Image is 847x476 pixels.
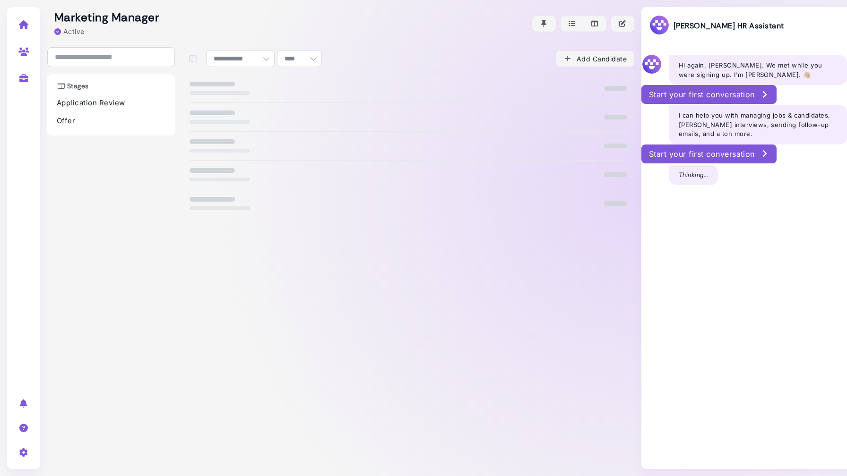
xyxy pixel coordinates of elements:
h3: Stages [52,82,94,90]
div: I can help you with managing jobs & candidates, [PERSON_NAME] interviews, sending follow-up email... [669,105,847,144]
p: Offer [57,116,165,127]
div: Hi again, [PERSON_NAME]. We met while you were signing up. I'm [PERSON_NAME]. 👋🏼 [669,55,847,85]
h2: Marketing Manager [54,11,159,25]
button: Start your first conversation [641,144,777,163]
button: Add Candidate [556,51,634,67]
div: Active [54,26,85,36]
button: Start your first conversation [641,85,777,104]
div: Add Candidate [563,54,627,64]
p: Application Review [57,98,165,109]
div: Start your first conversation [649,148,769,160]
div: Start your first conversation [649,89,769,100]
h3: [PERSON_NAME] HR Assistant [649,15,784,37]
i: Thinking... [679,171,709,178]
